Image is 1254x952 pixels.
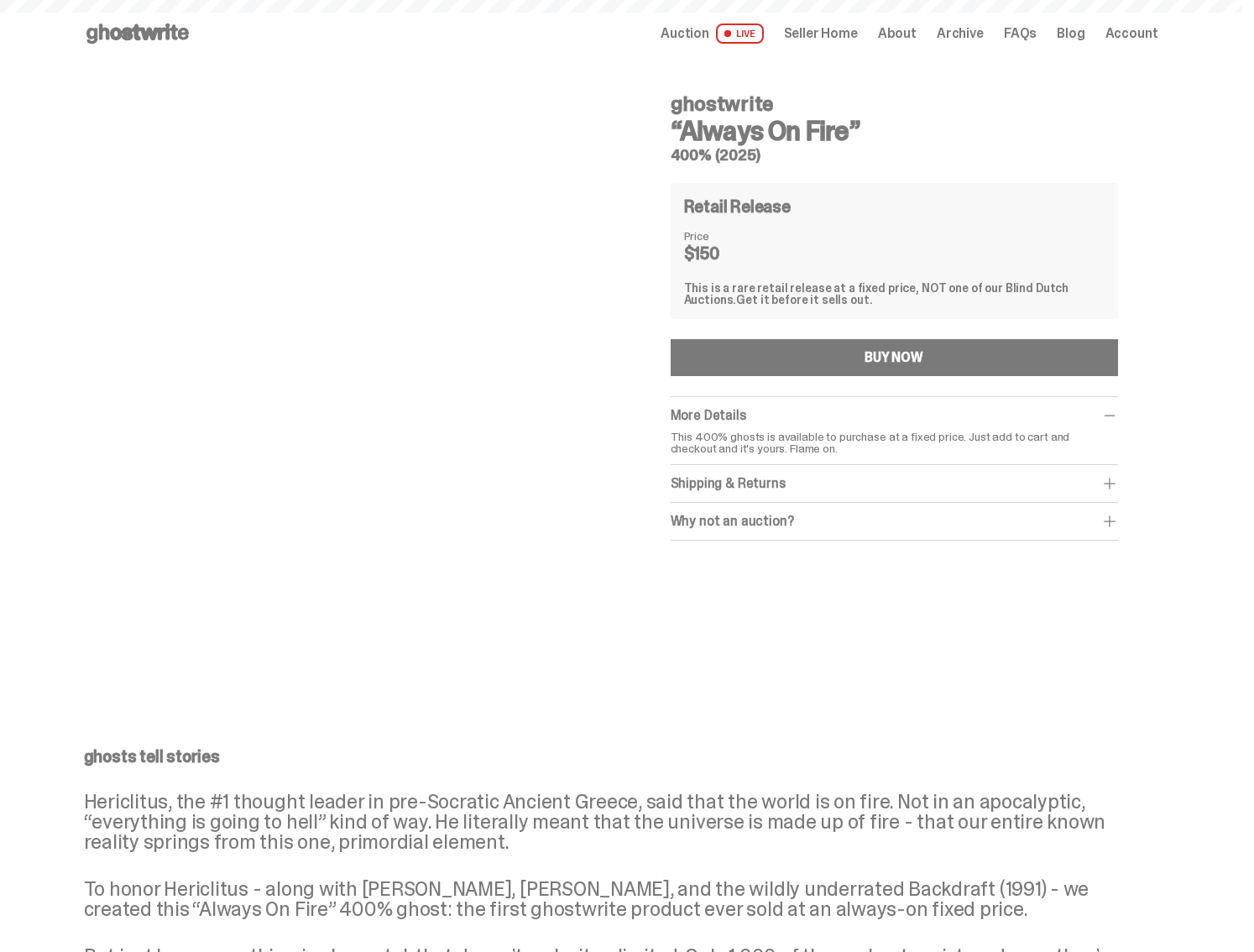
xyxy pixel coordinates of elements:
[684,198,791,215] h4: Retail Release
[671,406,746,424] span: More Details
[661,27,709,40] span: Auction
[671,339,1118,376] button: BUY NOW
[684,230,768,242] dt: Price
[84,879,1158,919] p: To honor Hericlitus - along with [PERSON_NAME], [PERSON_NAME], and the wildly underrated Backdraf...
[736,292,872,307] span: Get it before it sells out.
[661,24,763,44] a: Auction LIVE
[671,513,1118,530] div: Why not an auction?
[671,431,1118,454] p: This 400% ghosts is available to purchase at a fixed price. Just add to cart and checkout and it'...
[937,27,984,40] a: Archive
[878,27,917,40] a: About
[784,27,858,40] a: Seller Home
[84,748,1158,765] p: ghosts tell stories
[671,94,1118,114] h4: ghostwrite
[671,148,1118,163] h5: 400% (2025)
[865,351,923,364] div: BUY NOW
[671,475,1118,492] div: Shipping & Returns
[684,245,768,262] dd: $150
[684,282,1105,306] div: This is a rare retail release at a fixed price, NOT one of our Blind Dutch Auctions.
[84,792,1158,852] p: Hericlitus, the #1 thought leader in pre-Socratic Ancient Greece, said that the world is on fire....
[1057,27,1084,40] a: Blog
[1004,27,1037,40] a: FAQs
[716,24,764,44] span: LIVE
[671,118,1118,144] h3: “Always On Fire”
[1105,27,1158,40] a: Account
